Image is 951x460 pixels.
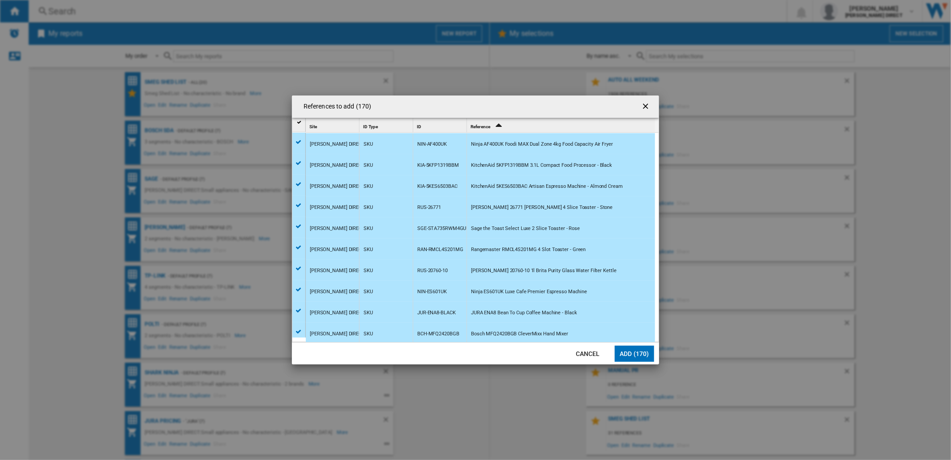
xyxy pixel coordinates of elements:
div: Rangemaster RMCL4S201MG 4 Slot Toaster - Green [471,239,586,260]
div: Sort None [308,118,359,132]
div: SKU [364,176,373,197]
div: SKU [364,197,373,218]
div: RUS-20760-10 [417,260,448,281]
div: [PERSON_NAME] 26771 [PERSON_NAME] 4 Slice Toaster - Stone [471,197,613,218]
div: [PERSON_NAME] DIRECT [310,218,365,239]
div: SKU [364,303,373,323]
h4: References to add (170) [299,102,371,111]
div: [PERSON_NAME] DIRECT [310,260,365,281]
div: [PERSON_NAME] DIRECT [310,282,365,302]
div: RUS-26771 [417,197,441,218]
div: KitchenAid 5KFP1319BBM 3.1L Compact Food Processor - Black [471,155,612,176]
div: [PERSON_NAME] 20760-10 1l Brita Purity Glass Water Filter Kettle [471,260,617,281]
div: SKU [364,282,373,302]
div: Sort Ascending [469,118,655,132]
button: Cancel [568,346,608,362]
div: [PERSON_NAME] DIRECT [310,134,365,155]
span: ID [417,124,421,129]
div: [PERSON_NAME] DIRECT [310,303,365,323]
div: SKU [364,324,373,344]
div: Ninja ES601UK Luxe Cafe Premier Espresso Machine [471,282,587,302]
ng-md-icon: getI18NText('BUTTONS.CLOSE_DIALOG') [641,102,652,113]
div: NIN-AF400UK [417,134,447,155]
span: Site [309,124,317,129]
div: KIA-5KFP1319BBM [417,155,459,176]
div: KIA-5KES6503BAC [417,176,458,197]
div: [PERSON_NAME] DIRECT [310,239,365,260]
div: JURA ENA8 Bean To Cup Coffee Machine - Black [471,303,577,323]
div: Ninja AF400UK Foodi MAX Dual Zone 4kg Food Capacity Air Fryer [471,134,613,155]
div: SKU [364,155,373,176]
div: Reference Sort Ascending [469,118,655,132]
div: Site Sort None [308,118,359,132]
div: Sort None [415,118,467,132]
div: BCH-MFQ2420BGB [417,324,459,344]
span: ID Type [363,124,378,129]
div: RAN-RMCL4S201MG [417,239,463,260]
div: SKU [364,134,373,155]
div: [PERSON_NAME] DIRECT [310,324,365,344]
div: SKU [364,218,373,239]
div: ID Sort None [415,118,467,132]
div: Bosch MFQ2420BGB CleverMixx Hand Mixer [471,324,568,344]
div: SKU [364,239,373,260]
div: [PERSON_NAME] DIRECT [310,176,365,197]
span: Reference [471,124,490,129]
span: Sort Ascending [491,124,505,129]
div: [PERSON_NAME] DIRECT [310,155,365,176]
button: Add (170) [615,346,654,362]
div: ID Type Sort None [361,118,413,132]
div: Sort None [361,118,413,132]
div: Sage the Toast Select Luxe 2 Slice Toaster - Rose [471,218,580,239]
div: [PERSON_NAME] DIRECT [310,197,365,218]
div: KitchenAid 5KES6503BAC Artisan Espresso Machine - Almond Cream [471,176,623,197]
div: JUR-ENA8-BLACK [417,303,456,323]
div: SKU [364,260,373,281]
div: NIN-ES601UK [417,282,447,302]
div: SGE-STA735RWM4GUK1 [417,218,472,239]
button: getI18NText('BUTTONS.CLOSE_DIALOG') [638,98,655,116]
